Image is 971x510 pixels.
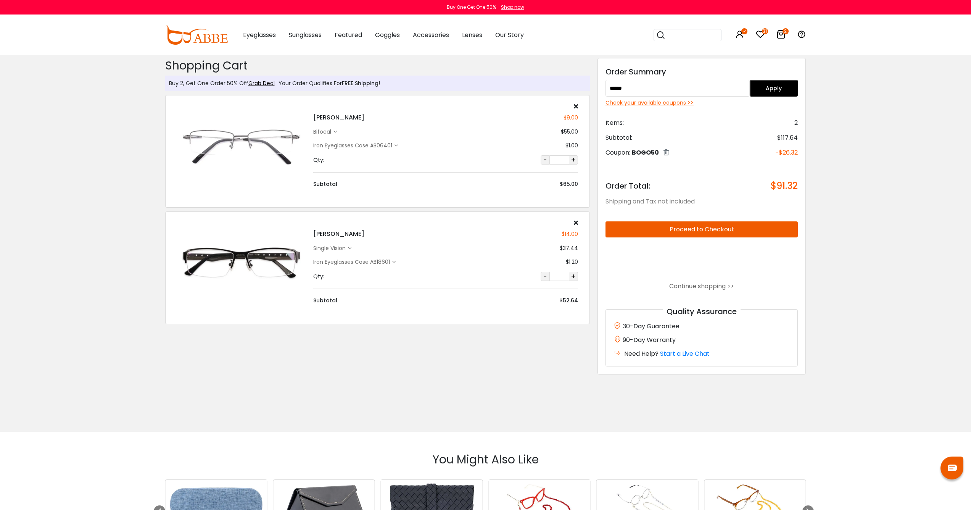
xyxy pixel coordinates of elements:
img: Connor [177,113,306,178]
a: Grab Deal [248,79,275,87]
div: 90-Day Warranty [614,335,790,345]
a: Shop now [497,4,524,10]
div: Iron Eyeglasses Case AB18601 [313,258,392,266]
iframe: PayPal [605,244,798,275]
div: 30-Day Guarantee [614,321,790,331]
button: Proceed to Checkout [605,221,798,237]
div: $55.00 [561,128,578,136]
a: 2 [776,31,786,40]
button: - [541,155,550,165]
span: Subtotal: [605,133,632,142]
span: 2 [794,118,798,127]
div: Buy 2, Get One Order 50% Off [169,79,275,87]
div: Shipping and Tax not included [605,197,798,206]
div: $1.00 [565,142,578,150]
a: Continue shopping >> [669,282,734,291]
img: chat [948,465,957,471]
div: bifocal [313,128,333,136]
div: Subtotal [313,297,337,305]
div: Shop now [501,4,524,11]
span: $117.64 [777,133,798,142]
div: Order Summary [605,66,798,77]
span: $91.32 [771,181,798,191]
span: Items: [605,118,624,127]
span: Featured [335,31,362,39]
span: Quality Assurance [663,306,741,317]
img: abbeglasses.com [165,26,228,45]
span: Lenses [462,31,482,39]
div: Buy One Get One 50% [447,4,496,11]
button: - [541,272,550,281]
div: single vision [313,244,348,252]
div: $52.64 [559,297,578,305]
span: Our Story [495,31,524,39]
span: Order Total: [605,181,650,191]
div: Check your available coupons >> [605,99,798,107]
div: Coupon: [605,148,669,157]
span: Sunglasses [289,31,322,39]
span: Eyeglasses [243,31,276,39]
div: $9.00 [564,114,578,122]
i: 31 [762,28,768,34]
div: Iron Eyeglasses Case AB06401 [313,142,395,150]
div: $14.00 [562,230,578,238]
img: David [177,230,306,294]
button: + [569,155,578,165]
i: 2 [783,28,789,34]
span: Need Help? [624,349,659,358]
div: $1.20 [566,258,578,266]
div: $65.00 [560,180,578,188]
div: Subtotal [313,180,337,188]
div: Qty: [313,273,324,281]
a: Start a Live Chat [660,349,710,358]
span: -$26.32 [775,148,798,157]
span: Accessories [413,31,449,39]
span: BOGO50 [632,148,659,157]
h2: Shopping Cart [165,59,590,73]
a: 31 [756,31,765,40]
span: Goggles [375,31,400,39]
button: + [569,272,578,281]
span: FREE Shipping [342,79,378,87]
button: Apply [750,80,798,97]
div: Your Order Qualifies For ! [275,79,380,87]
div: Qty: [313,156,324,164]
div: $37.44 [560,244,578,252]
h4: [PERSON_NAME] [313,113,364,122]
h4: [PERSON_NAME] [313,229,364,239]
